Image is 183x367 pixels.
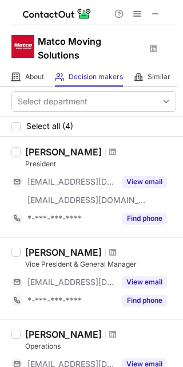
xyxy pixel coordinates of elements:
[38,34,141,62] h1: Matco Moving Solutions
[25,341,176,352] div: Operations
[23,7,91,21] img: ContactOut v5.3.10
[148,72,170,81] span: Similar
[27,177,115,187] span: [EMAIL_ADDRESS][DOMAIN_NAME]
[25,72,44,81] span: About
[11,35,34,58] img: 59a9139bdaa98f69f4a38efacf2bd6b2
[122,276,167,288] button: Reveal Button
[27,277,115,287] span: [EMAIL_ADDRESS][DOMAIN_NAME]
[25,247,102,258] div: [PERSON_NAME]
[122,176,167,188] button: Reveal Button
[25,329,102,340] div: [PERSON_NAME]
[25,159,176,169] div: President
[27,195,146,205] span: [EMAIL_ADDRESS][DOMAIN_NAME]
[25,259,176,270] div: Vice President & General Manager
[122,295,167,306] button: Reveal Button
[25,146,102,158] div: [PERSON_NAME]
[26,122,73,131] span: Select all (4)
[122,213,167,224] button: Reveal Button
[69,72,123,81] span: Decision makers
[18,96,87,107] div: Select department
